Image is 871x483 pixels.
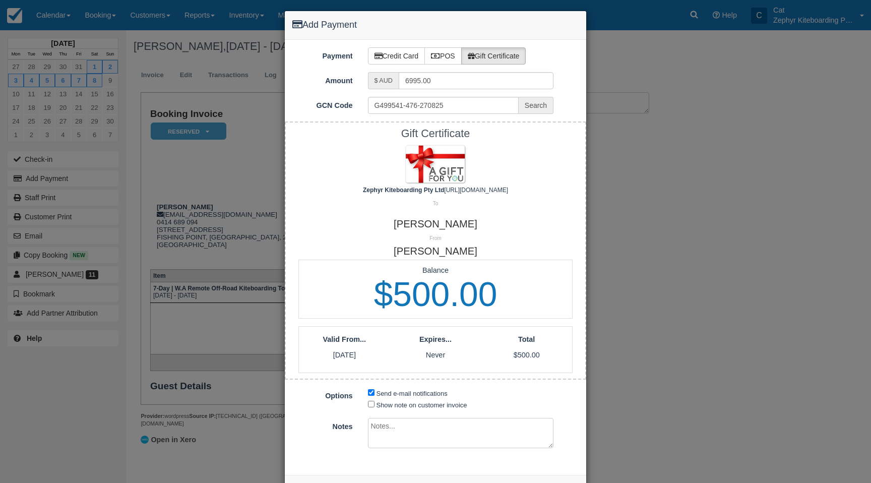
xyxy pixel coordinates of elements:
[518,335,535,343] strong: Total
[278,128,593,140] h1: Gift Certificate
[481,350,572,360] p: $500.00
[278,200,593,207] p: To
[299,265,572,276] p: Balance
[278,208,593,229] h2: [PERSON_NAME]
[285,97,360,111] label: GCN Code
[285,387,360,401] label: Options
[363,187,444,194] strong: Zephyr Kiteboarding Pty Ltd
[461,47,526,65] label: Gift Certificate
[368,47,425,65] label: Credit Card
[323,335,366,343] strong: Valid From...
[377,401,467,409] label: Show note on customer invoice
[399,72,553,89] input: Valid amount required.
[375,77,393,84] small: $ AUD
[363,187,508,194] span: [URL][DOMAIN_NAME]
[285,72,360,86] label: Amount
[419,335,452,343] strong: Expires...
[292,19,579,32] h4: Add Payment
[377,390,448,397] label: Send e-mail notifications
[285,47,360,62] label: Payment
[519,97,553,114] span: Search
[390,350,481,360] p: Never
[278,235,593,242] p: From
[299,276,572,313] h1: $500.00
[285,418,360,432] label: Notes
[299,350,390,360] p: [DATE]
[405,144,466,185] img: Lgc_logo_settings-gc_logo
[424,47,462,65] label: POS
[368,97,519,114] input: Enter Gift Certificate Code
[278,243,593,259] h2: [PERSON_NAME]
